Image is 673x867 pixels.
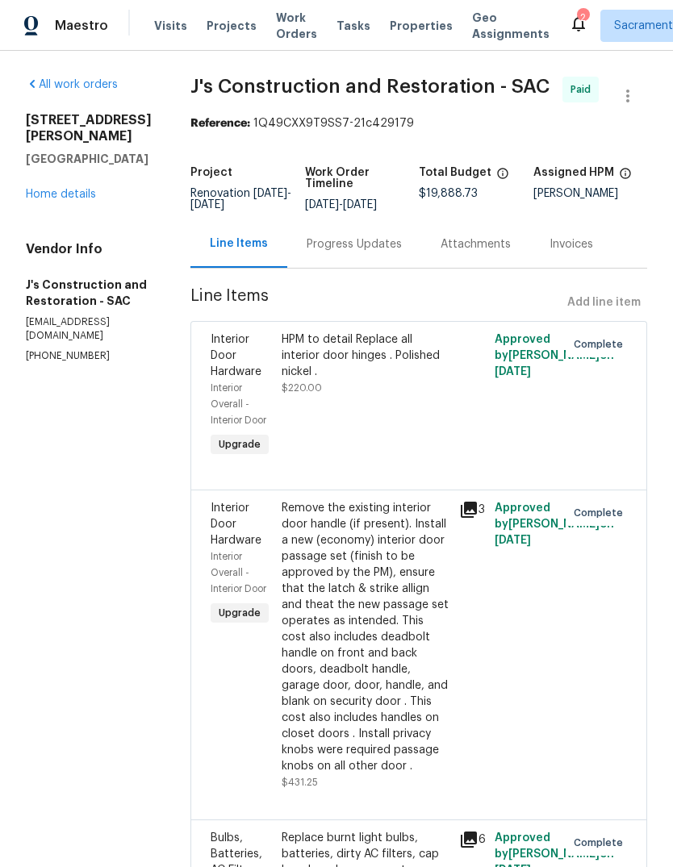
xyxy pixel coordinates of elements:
[282,777,318,787] span: $431.25
[619,167,632,188] span: The hpm assigned to this work order.
[577,10,588,26] div: 2
[26,241,152,257] h4: Vendor Info
[282,331,449,380] div: HPM to detail Replace all interior door hinges . Polished nickel .
[190,188,291,210] span: Renovation
[26,349,152,363] p: [PHONE_NUMBER]
[154,18,187,34] span: Visits
[282,383,322,393] span: $220.00
[190,288,561,318] span: Line Items
[441,236,511,252] div: Attachments
[190,167,232,178] h5: Project
[533,188,648,199] div: [PERSON_NAME]
[190,77,550,96] span: J's Construction and Restoration - SAC
[574,336,629,352] span: Complete
[211,552,266,594] span: Interior Overall - Interior Door
[211,334,261,377] span: Interior Door Hardware
[305,199,377,210] span: -
[305,199,339,210] span: [DATE]
[211,502,261,546] span: Interior Door Hardware
[495,535,531,546] span: [DATE]
[390,18,453,34] span: Properties
[26,277,152,309] h5: J's Construction and Restoration - SAC
[212,436,267,452] span: Upgrade
[26,112,152,144] h2: [STREET_ADDRESS][PERSON_NAME]
[343,199,377,210] span: [DATE]
[190,199,224,210] span: [DATE]
[550,236,593,252] div: Invoices
[336,20,370,31] span: Tasks
[190,118,250,129] b: Reference:
[419,188,478,199] span: $19,888.73
[495,502,614,546] span: Approved by [PERSON_NAME] on
[459,500,485,519] div: 3
[459,830,485,849] div: 6
[495,366,531,377] span: [DATE]
[574,835,629,851] span: Complete
[307,236,402,252] div: Progress Updates
[212,605,267,621] span: Upgrade
[533,167,614,178] h5: Assigned HPM
[276,10,317,42] span: Work Orders
[190,115,647,131] div: 1Q49CXX9T9SS7-21c429179
[253,188,287,199] span: [DATE]
[55,18,108,34] span: Maestro
[574,505,629,521] span: Complete
[207,18,257,34] span: Projects
[571,81,597,98] span: Paid
[26,189,96,200] a: Home details
[305,167,420,190] h5: Work Order Timeline
[419,167,491,178] h5: Total Budget
[210,236,268,252] div: Line Items
[496,167,509,188] span: The total cost of line items that have been proposed by Opendoor. This sum includes line items th...
[190,188,291,210] span: -
[472,10,550,42] span: Geo Assignments
[282,500,449,774] div: Remove the existing interior door handle (if present). Install a new (economy) interior door pass...
[211,383,266,425] span: Interior Overall - Interior Door
[26,315,152,343] p: [EMAIL_ADDRESS][DOMAIN_NAME]
[495,334,614,377] span: Approved by [PERSON_NAME] on
[26,79,118,90] a: All work orders
[26,151,152,167] h5: [GEOGRAPHIC_DATA]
